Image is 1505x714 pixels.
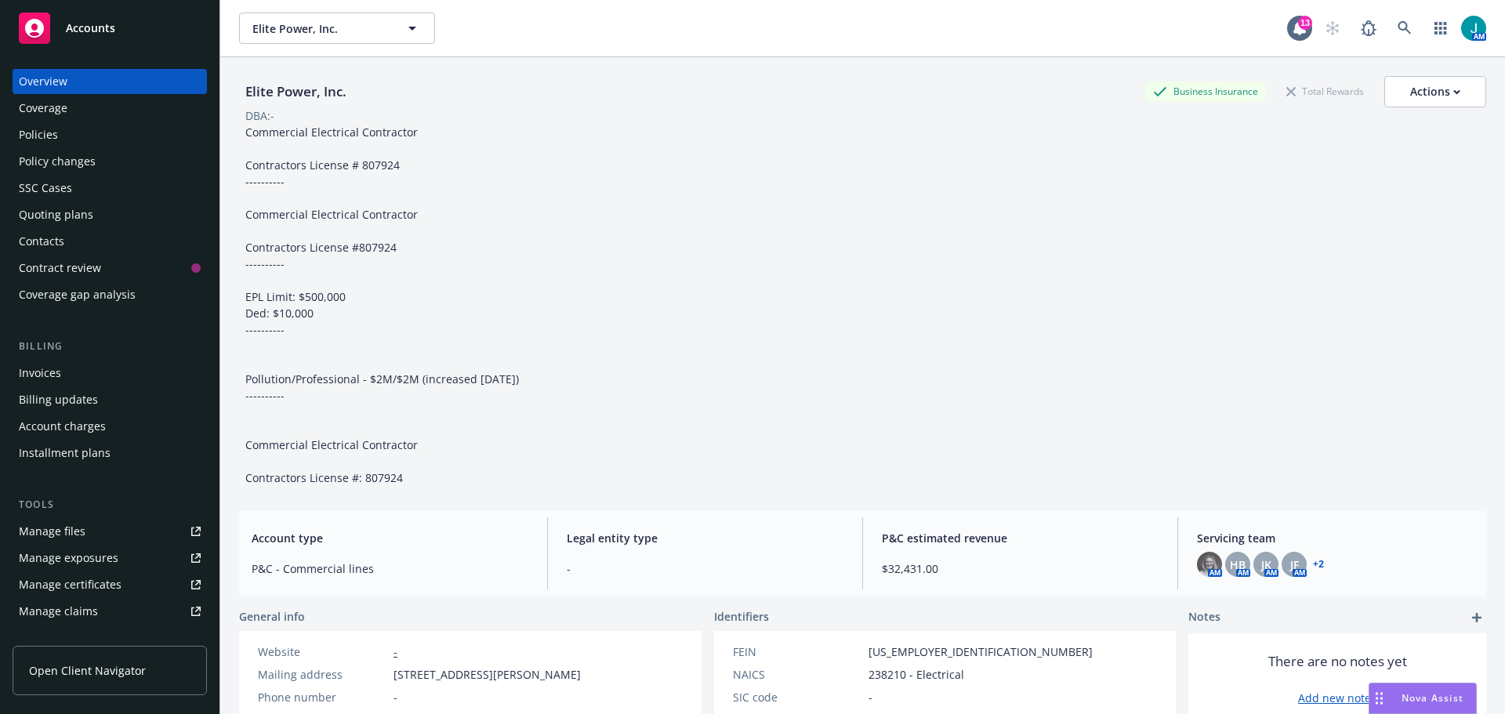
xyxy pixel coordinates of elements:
span: Open Client Navigator [29,662,146,679]
a: Accounts [13,6,207,50]
div: Invoices [19,361,61,386]
a: Contacts [13,229,207,254]
button: Actions [1384,76,1486,107]
span: There are no notes yet [1268,652,1407,671]
a: Start snowing [1317,13,1348,44]
a: Account charges [13,414,207,439]
a: Policy changes [13,149,207,174]
span: JF [1290,556,1299,573]
div: Actions [1410,77,1460,107]
div: Drag to move [1369,683,1389,713]
a: Manage files [13,519,207,544]
div: Overview [19,69,67,94]
span: Account type [252,530,528,546]
div: Manage certificates [19,572,121,597]
span: - [393,689,397,705]
span: [US_EMPLOYER_IDENTIFICATION_NUMBER] [869,643,1093,660]
a: Quoting plans [13,202,207,227]
a: SSC Cases [13,176,207,201]
span: $32,431.00 [882,560,1159,577]
span: Accounts [66,22,115,34]
a: Report a Bug [1353,13,1384,44]
button: Nova Assist [1369,683,1477,714]
span: HB [1230,556,1246,573]
a: Manage BORs [13,625,207,651]
a: Switch app [1425,13,1456,44]
img: photo [1197,552,1222,577]
div: Mailing address [258,666,387,683]
div: Manage exposures [19,545,118,571]
a: Contract review [13,256,207,281]
span: - [869,689,872,705]
div: Account charges [19,414,106,439]
a: Manage certificates [13,572,207,597]
div: Website [258,643,387,660]
a: Overview [13,69,207,94]
a: Installment plans [13,440,207,466]
div: Contract review [19,256,101,281]
a: Coverage [13,96,207,121]
span: P&C - Commercial lines [252,560,528,577]
span: General info [239,608,305,625]
span: Elite Power, Inc. [252,20,388,37]
span: Identifiers [714,608,769,625]
a: - [393,644,397,659]
img: photo [1461,16,1486,41]
div: Tools [13,497,207,513]
div: SSC Cases [19,176,72,201]
div: Elite Power, Inc. [239,82,353,102]
div: SIC code [733,689,862,705]
div: NAICS [733,666,862,683]
span: 238210 - Electrical [869,666,964,683]
div: Manage claims [19,599,98,624]
span: JK [1261,556,1271,573]
span: Nova Assist [1402,691,1463,705]
a: Manage claims [13,599,207,624]
span: - [567,560,843,577]
div: Coverage gap analysis [19,282,136,307]
div: Installment plans [19,440,111,466]
span: Commercial Electrical Contractor Contractors License # 807924 ---------- Commercial Electrical Co... [245,125,519,485]
button: Elite Power, Inc. [239,13,435,44]
div: Quoting plans [19,202,93,227]
div: Business Insurance [1145,82,1266,101]
a: +2 [1313,560,1324,569]
span: [STREET_ADDRESS][PERSON_NAME] [393,666,581,683]
div: DBA: - [245,107,274,124]
span: Servicing team [1197,530,1474,546]
a: Billing updates [13,387,207,412]
div: Billing [13,339,207,354]
a: Search [1389,13,1420,44]
a: Add new notes [1298,690,1376,706]
div: Manage BORs [19,625,92,651]
div: Contacts [19,229,64,254]
div: Manage files [19,519,85,544]
a: Coverage gap analysis [13,282,207,307]
a: Manage exposures [13,545,207,571]
a: Policies [13,122,207,147]
a: add [1467,608,1486,627]
span: P&C estimated revenue [882,530,1159,546]
div: Billing updates [19,387,98,412]
div: Policies [19,122,58,147]
div: 13 [1298,16,1312,30]
div: Phone number [258,689,387,705]
div: Coverage [19,96,67,121]
div: Policy changes [19,149,96,174]
a: Invoices [13,361,207,386]
span: Legal entity type [567,530,843,546]
div: Total Rewards [1278,82,1372,101]
div: FEIN [733,643,862,660]
span: Notes [1188,608,1220,627]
